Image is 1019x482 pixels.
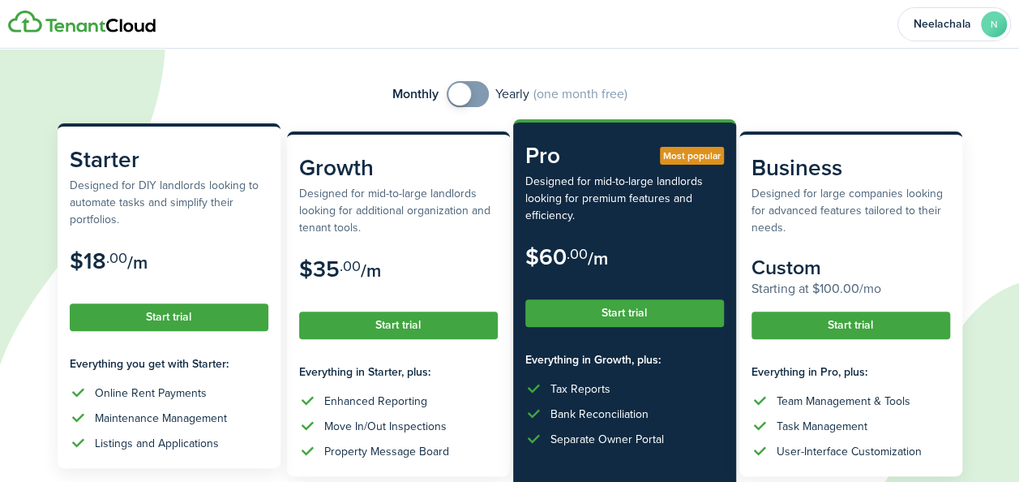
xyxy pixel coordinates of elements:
[299,364,498,381] subscription-pricing-card-features-title: Everything in Starter, plus:
[550,431,664,448] div: Separate Owner Portal
[392,84,439,104] span: Monthly
[299,151,498,185] subscription-pricing-card-title: Growth
[525,139,724,173] subscription-pricing-card-title: Pro
[324,393,427,410] div: Enhanced Reporting
[95,385,207,402] div: Online Rent Payments
[299,252,340,286] subscription-pricing-card-price-amount: $35
[8,11,156,33] img: Logo
[525,173,724,224] subscription-pricing-card-description: Designed for mid-to-large landlords looking for premium features and efficiency.
[751,279,950,299] subscription-pricing-card-price-annual: Starting at $100.00/mo
[751,185,950,236] subscription-pricing-card-description: Designed for large companies looking for advanced features tailored to their needs.
[299,312,498,339] button: Start trial
[751,312,950,339] button: Start trial
[525,351,724,368] subscription-pricing-card-features-title: Everything in Growth, plus:
[106,247,127,269] subscription-pricing-card-price-cents: .00
[70,177,268,228] subscription-pricing-card-description: Designed for DIY landlords looking to automate tasks and simplify their portfolios.
[751,364,950,381] subscription-pricing-card-features-title: Everything in Pro, plus:
[70,355,268,372] subscription-pricing-card-features-title: Everything you get with Starter:
[361,257,381,284] subscription-pricing-card-price-period: /m
[127,249,148,276] subscription-pricing-card-price-period: /m
[663,148,721,163] span: Most popular
[70,143,268,177] subscription-pricing-card-title: Starter
[550,381,610,398] div: Tax Reports
[525,299,724,327] button: Start trial
[70,303,268,331] button: Start trial
[95,410,227,427] div: Maintenance Management
[340,256,361,277] subscription-pricing-card-price-cents: .00
[95,435,219,452] div: Listings and Applications
[525,240,567,273] subscription-pricing-card-price-amount: $60
[777,418,867,435] div: Task Management
[550,406,649,423] div: Bank Reconciliation
[567,243,588,265] subscription-pricing-card-price-cents: .00
[588,245,608,272] subscription-pricing-card-price-period: /m
[777,443,922,460] div: User-Interface Customization
[70,244,106,278] subscription-pricing-card-price-amount: $18
[777,393,910,410] div: Team Management & Tools
[299,185,498,236] subscription-pricing-card-description: Designed for mid-to-large landlords looking for additional organization and tenant tools.
[981,11,1007,37] avatar-text: N
[910,19,974,30] span: Neelachala
[324,443,449,460] div: Property Message Board
[751,151,950,185] subscription-pricing-card-title: Business
[897,7,1011,41] button: Open menu
[324,418,447,435] div: Move In/Out Inspections
[751,252,821,282] subscription-pricing-card-price-amount: Custom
